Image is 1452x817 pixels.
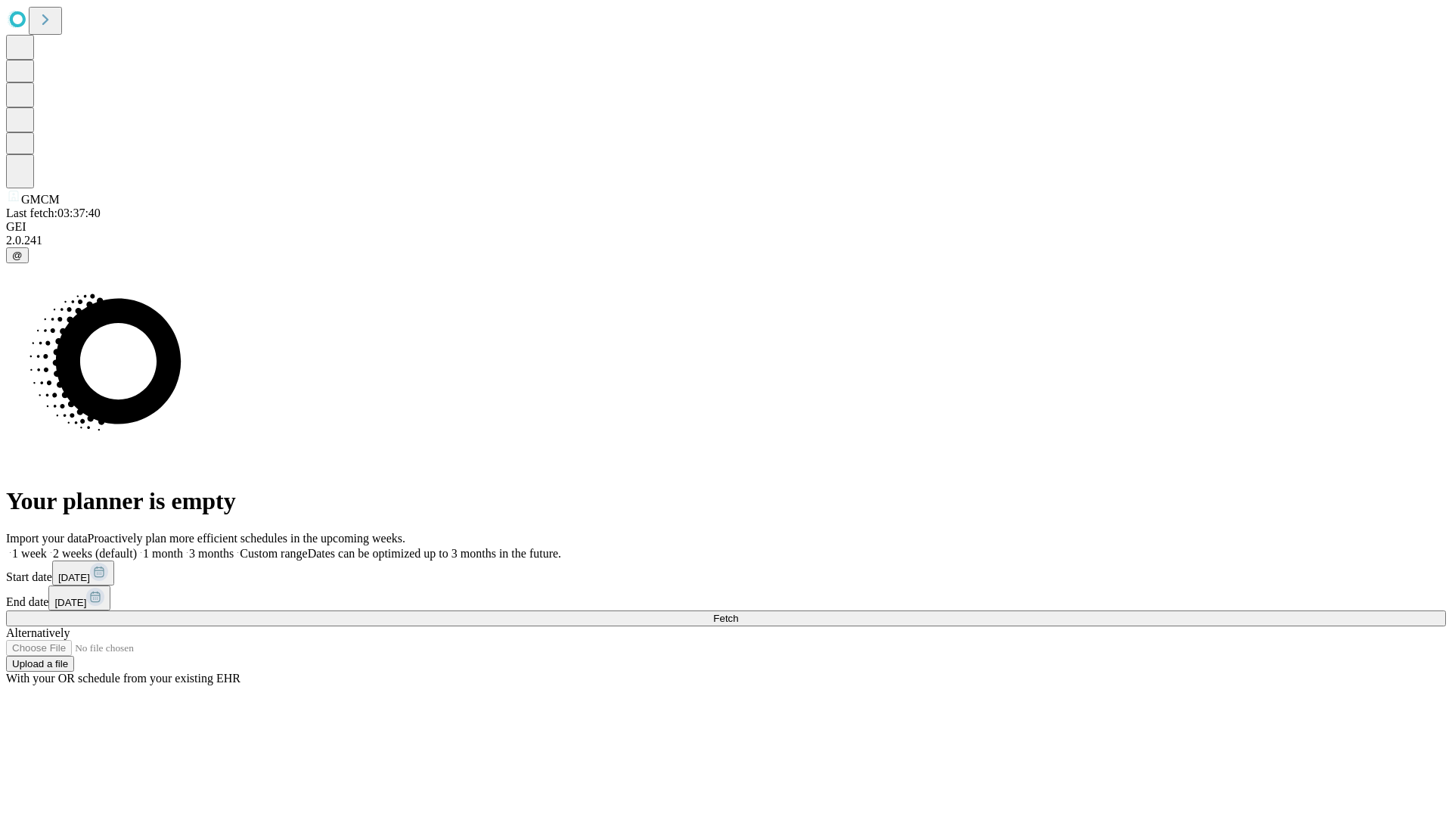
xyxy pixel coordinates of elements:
[713,613,738,624] span: Fetch
[6,656,74,672] button: Upload a file
[6,610,1446,626] button: Fetch
[6,626,70,639] span: Alternatively
[6,586,1446,610] div: End date
[6,532,88,545] span: Import your data
[308,547,561,560] span: Dates can be optimized up to 3 months in the future.
[6,247,29,263] button: @
[6,487,1446,515] h1: Your planner is empty
[54,597,86,608] span: [DATE]
[6,672,240,685] span: With your OR schedule from your existing EHR
[240,547,307,560] span: Custom range
[6,561,1446,586] div: Start date
[12,547,47,560] span: 1 week
[88,532,405,545] span: Proactively plan more efficient schedules in the upcoming weeks.
[12,250,23,261] span: @
[6,220,1446,234] div: GEI
[6,207,101,219] span: Last fetch: 03:37:40
[53,547,137,560] span: 2 weeks (default)
[6,234,1446,247] div: 2.0.241
[143,547,183,560] span: 1 month
[58,572,90,583] span: [DATE]
[52,561,114,586] button: [DATE]
[21,193,60,206] span: GMCM
[48,586,110,610] button: [DATE]
[189,547,234,560] span: 3 months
